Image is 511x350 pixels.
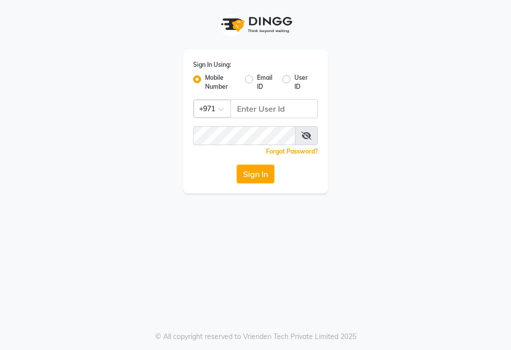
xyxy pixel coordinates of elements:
[237,165,274,183] button: Sign In
[294,73,310,91] label: User ID
[266,148,318,155] a: Forgot Password?
[205,73,237,91] label: Mobile Number
[231,99,318,118] input: Username
[193,60,231,69] label: Sign In Using:
[193,126,295,145] input: Username
[216,10,295,39] img: logo1.svg
[257,73,274,91] label: Email ID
